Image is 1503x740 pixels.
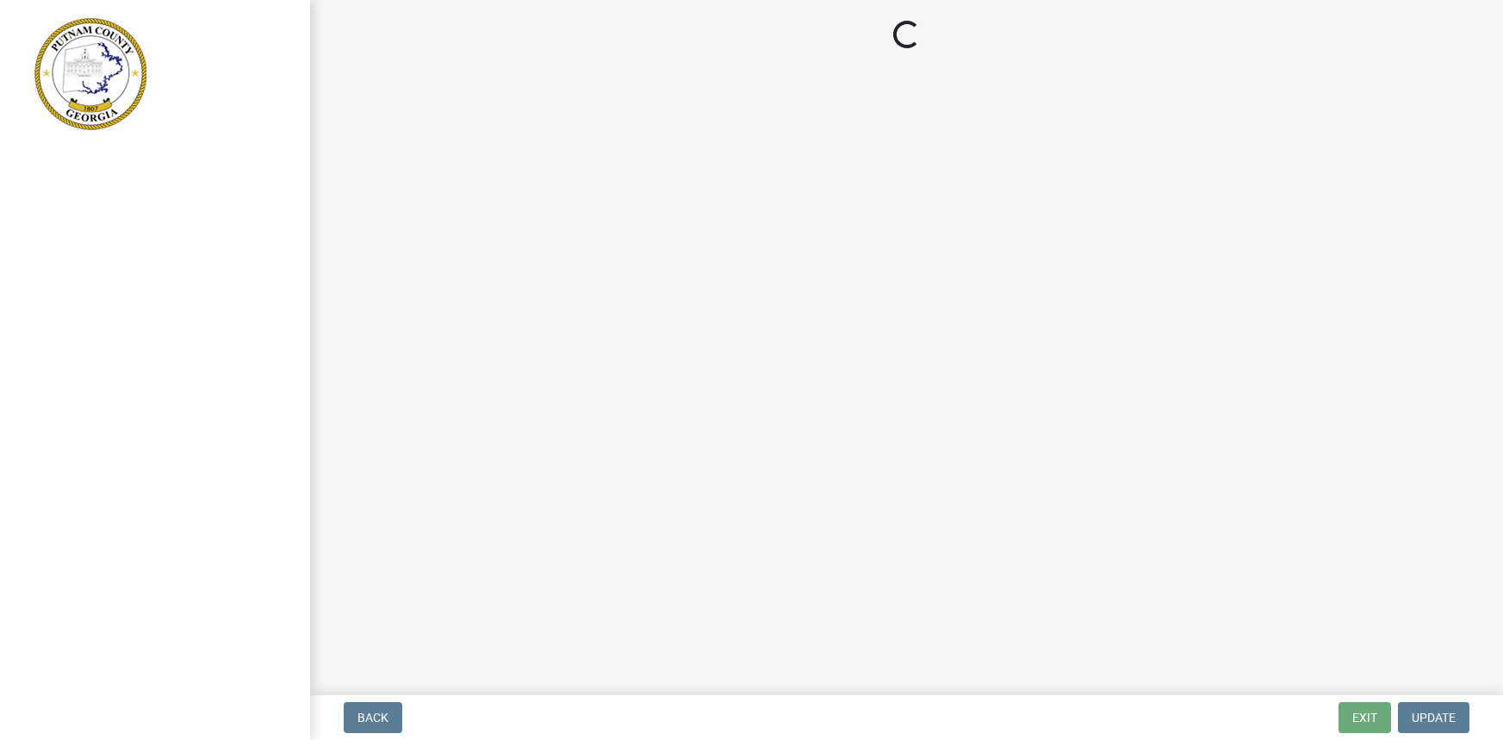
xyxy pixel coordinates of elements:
[1412,711,1456,724] span: Update
[344,702,402,733] button: Back
[34,18,146,130] img: Putnam County, Georgia
[357,711,388,724] span: Back
[1398,702,1469,733] button: Update
[1338,702,1391,733] button: Exit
